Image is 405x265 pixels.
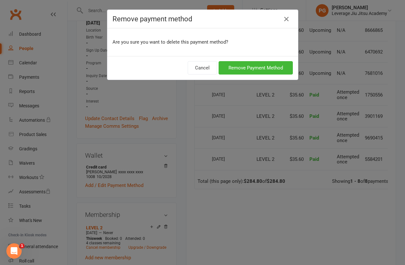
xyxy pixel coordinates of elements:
button: Cancel [188,61,217,75]
p: Are you sure you want to delete this payment method? [112,38,293,46]
button: Remove Payment Method [219,61,293,75]
iframe: Intercom live chat [6,243,22,259]
button: Close [281,14,292,24]
h4: Remove payment method [112,15,293,23]
span: 1 [19,243,25,248]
